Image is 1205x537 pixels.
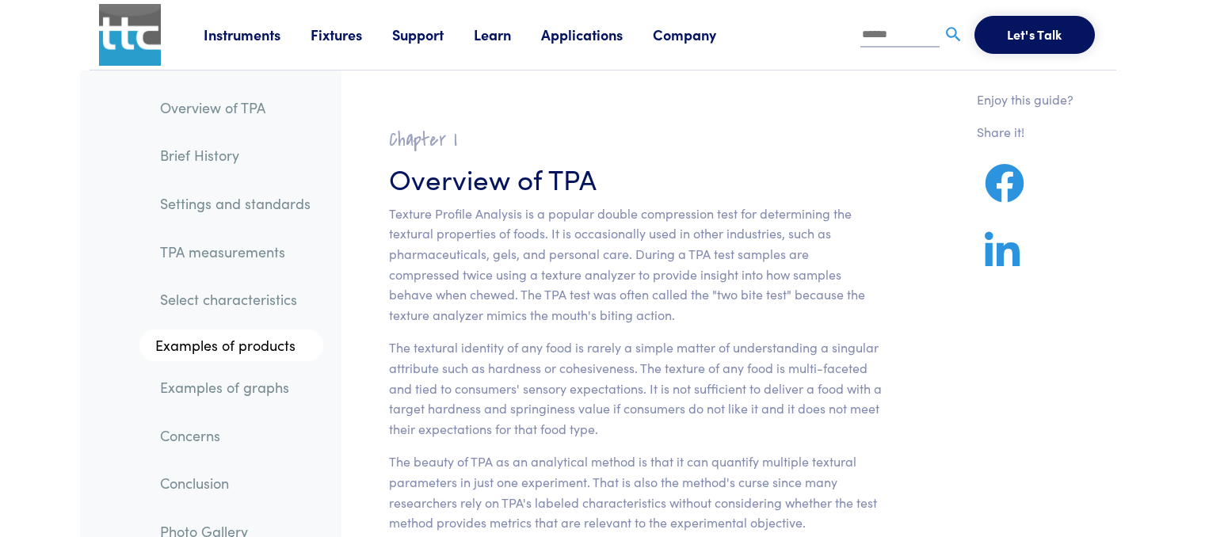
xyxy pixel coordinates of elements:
[389,451,883,532] p: The beauty of TPA as an analytical method is that it can quantify multiple textural parameters in...
[147,137,323,173] a: Brief History
[147,369,323,406] a: Examples of graphs
[474,25,541,44] a: Learn
[977,122,1073,143] p: Share it!
[147,234,323,270] a: TPA measurements
[147,185,323,222] a: Settings and standards
[653,25,746,44] a: Company
[147,465,323,501] a: Conclusion
[974,16,1095,54] button: Let's Talk
[204,25,311,44] a: Instruments
[389,204,883,326] p: Texture Profile Analysis is a popular double compression test for determining the textural proper...
[392,25,474,44] a: Support
[541,25,653,44] a: Applications
[389,128,883,152] h2: Chapter I
[311,25,392,44] a: Fixtures
[977,89,1073,110] p: Enjoy this guide?
[389,337,883,439] p: The textural identity of any food is rarely a simple matter of understanding a singular attribute...
[99,4,161,66] img: ttc_logo_1x1_v1.0.png
[147,417,323,454] a: Concerns
[139,329,323,361] a: Examples of products
[147,89,323,126] a: Overview of TPA
[977,250,1028,270] a: Share on LinkedIn
[147,281,323,318] a: Select characteristics
[389,158,883,197] h3: Overview of TPA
